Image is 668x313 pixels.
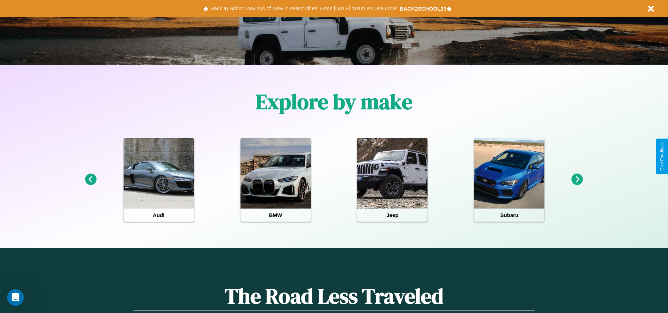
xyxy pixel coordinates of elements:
button: Back to School savings of 20% in select cities! Ends [DATE] 10am PT.Use code: [208,4,399,13]
h4: Jeep [357,209,427,222]
h4: Audi [124,209,194,222]
h4: BMW [241,209,311,222]
h4: Subaru [474,209,544,222]
div: Give Feedback [660,142,664,171]
h1: Explore by make [256,87,412,116]
iframe: Intercom live chat [7,289,24,306]
b: BACK2SCHOOL20 [400,6,447,12]
h1: The Road Less Traveled [133,282,534,311]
